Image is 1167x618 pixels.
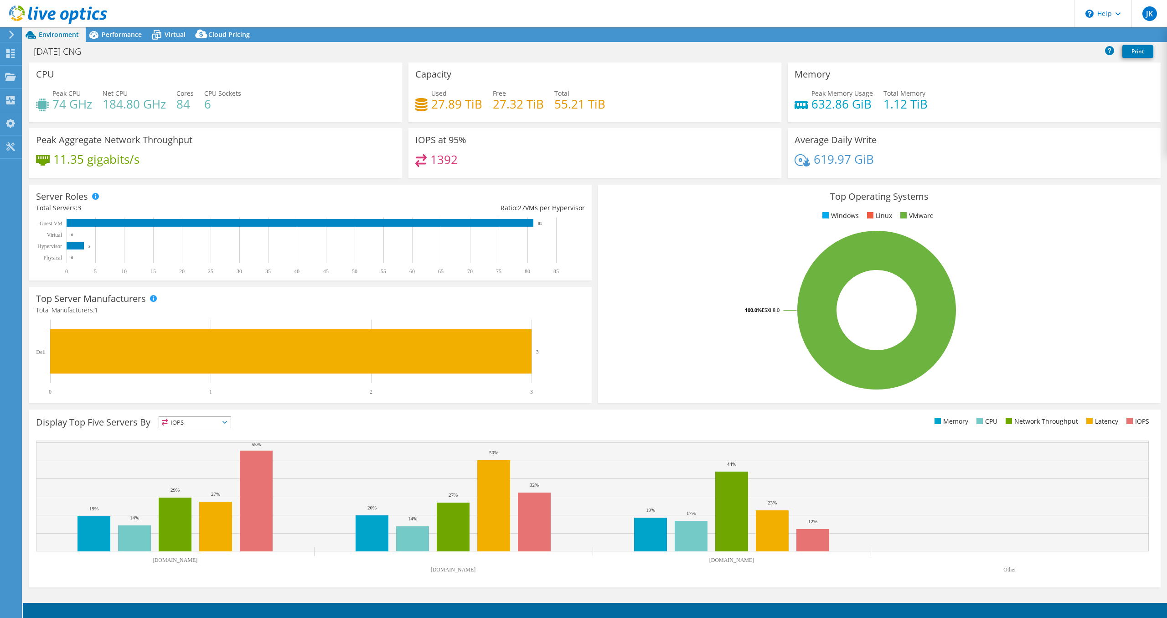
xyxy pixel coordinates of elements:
[150,268,156,275] text: 15
[1085,10,1094,18] svg: \n
[94,306,98,314] span: 1
[40,220,62,227] text: Guest VM
[36,135,192,145] h3: Peak Aggregate Network Throughput
[159,417,231,428] span: IOPS
[52,89,81,98] span: Peak CPU
[646,507,655,513] text: 19%
[88,244,91,249] text: 3
[352,268,357,275] text: 50
[36,69,54,79] h3: CPU
[39,30,79,39] span: Environment
[36,305,585,315] h4: Total Manufacturers:
[310,203,585,213] div: Ratio: VMs per Hypervisor
[530,482,539,488] text: 32%
[883,89,925,98] span: Total Memory
[449,492,458,498] text: 27%
[489,450,498,455] text: 50%
[883,99,928,109] h4: 1.12 TiB
[415,69,451,79] h3: Capacity
[709,557,754,563] text: [DOMAIN_NAME]
[898,211,934,221] li: VMware
[65,268,68,275] text: 0
[211,491,220,497] text: 27%
[530,389,533,395] text: 3
[208,268,213,275] text: 25
[52,99,92,109] h4: 74 GHz
[538,221,542,226] text: 81
[431,99,482,109] h4: 27.89 TiB
[814,154,874,164] h4: 619.97 GiB
[493,89,506,98] span: Free
[130,515,139,520] text: 14%
[30,47,95,57] h1: [DATE] CNG
[71,233,73,237] text: 0
[209,389,212,395] text: 1
[370,389,372,395] text: 2
[431,566,476,573] text: [DOMAIN_NAME]
[762,306,780,313] tspan: ESXi 8.0
[525,268,530,275] text: 80
[605,192,1154,202] h3: Top Operating Systems
[71,255,73,260] text: 0
[381,268,386,275] text: 55
[89,506,98,511] text: 19%
[265,268,271,275] text: 35
[36,349,46,355] text: Dell
[795,69,830,79] h3: Memory
[367,505,377,510] text: 20%
[204,89,241,98] span: CPU Sockets
[49,389,52,395] text: 0
[745,306,762,313] tspan: 100.0%
[36,192,88,202] h3: Server Roles
[430,155,458,165] h4: 1392
[102,30,142,39] span: Performance
[252,441,261,447] text: 55%
[409,268,415,275] text: 60
[727,461,736,467] text: 44%
[103,89,128,98] span: Net CPU
[518,203,525,212] span: 27
[94,268,97,275] text: 5
[811,89,873,98] span: Peak Memory Usage
[554,99,605,109] h4: 55.21 TiB
[415,135,466,145] h3: IOPS at 95%
[1003,416,1078,426] li: Network Throughput
[36,203,310,213] div: Total Servers:
[811,99,873,109] h4: 632.86 GiB
[47,232,62,238] text: Virtual
[768,500,777,505] text: 23%
[165,30,186,39] span: Virtual
[121,268,127,275] text: 10
[808,519,817,524] text: 12%
[795,135,877,145] h3: Average Daily Write
[179,268,185,275] text: 20
[53,154,139,164] h4: 11.35 gigabits/s
[43,254,62,261] text: Physical
[687,510,696,516] text: 17%
[820,211,859,221] li: Windows
[553,268,559,275] text: 85
[36,294,146,304] h3: Top Server Manufacturers
[176,89,194,98] span: Cores
[1084,416,1118,426] li: Latency
[865,211,892,221] li: Linux
[493,99,544,109] h4: 27.32 TiB
[323,268,329,275] text: 45
[467,268,473,275] text: 70
[208,30,250,39] span: Cloud Pricing
[431,89,447,98] span: Used
[496,268,501,275] text: 75
[237,268,242,275] text: 30
[170,487,180,493] text: 29%
[103,99,166,109] h4: 184.80 GHz
[1122,45,1153,58] a: Print
[932,416,968,426] li: Memory
[1124,416,1149,426] li: IOPS
[536,349,539,354] text: 3
[77,203,81,212] span: 3
[554,89,569,98] span: Total
[294,268,299,275] text: 40
[438,268,444,275] text: 65
[153,557,198,563] text: [DOMAIN_NAME]
[176,99,194,109] h4: 84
